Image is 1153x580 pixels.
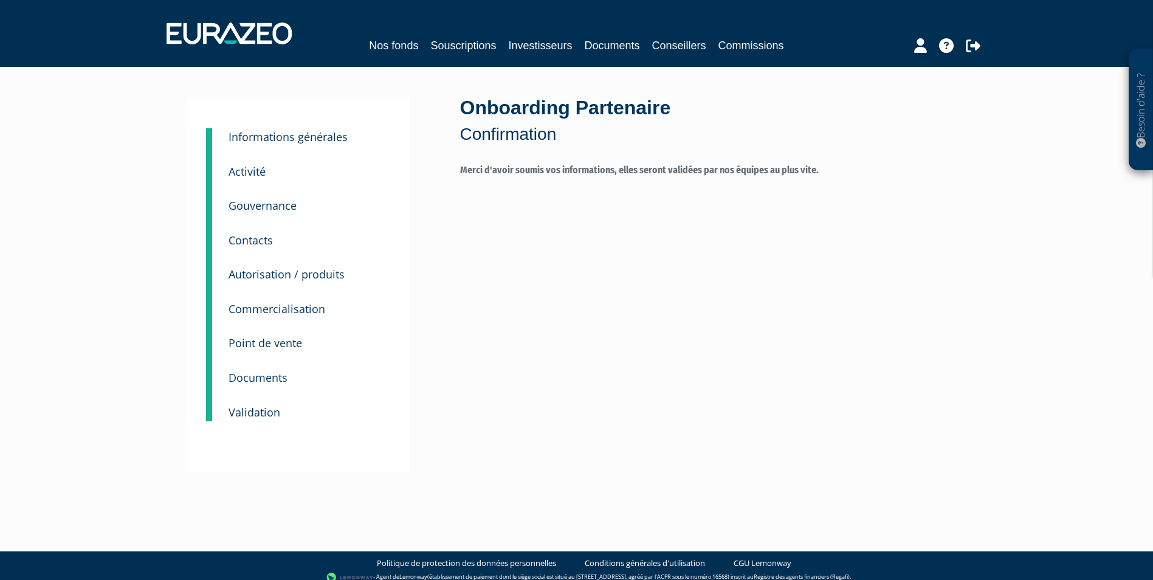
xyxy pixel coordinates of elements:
[718,37,784,54] a: Commissions
[229,233,273,247] small: Contacts
[369,37,418,54] a: Nos fonds
[229,198,297,213] small: Gouvernance
[206,181,212,218] a: 5
[206,284,212,322] a: 8
[229,370,287,385] small: Documents
[229,336,302,350] small: Point de vente
[508,37,572,54] a: Investisseurs
[430,37,496,54] a: Souscriptions
[229,302,325,316] small: Commercialisation
[229,405,280,419] small: Validation
[206,147,212,184] a: 4
[229,164,266,179] small: Activité
[377,558,556,569] a: Politique de protection des données personnelles
[206,387,212,422] a: 11
[585,558,705,569] a: Conditions générales d'utilisation
[460,164,968,205] label: Merci d'avoir soumis vos informations, elles seront validées par nos équipes au plus vite.
[229,267,345,281] small: Autorisation / produits
[585,37,640,54] a: Documents
[206,128,212,153] a: 3
[652,37,706,54] a: Conseillers
[206,249,212,287] a: 7
[206,318,212,356] a: 9
[229,129,348,144] small: Informations générales
[167,22,292,44] img: 1732889491-logotype_eurazeo_blanc_rvb.png
[1134,55,1148,165] p: Besoin d'aide ?
[206,215,212,253] a: 6
[460,94,968,147] div: Onboarding Partenaire
[460,122,968,147] p: Confirmation
[206,353,212,390] a: 10
[734,558,791,569] a: CGU Lemonway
